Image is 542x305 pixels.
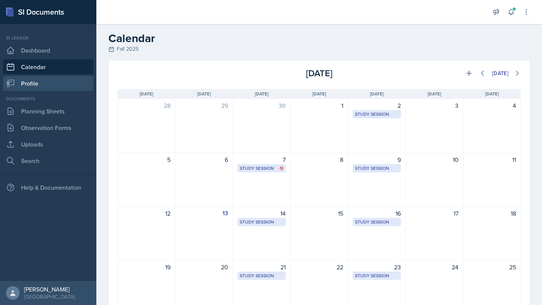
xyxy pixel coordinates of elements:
div: Study Session [240,272,283,279]
span: [DATE] [485,91,499,97]
button: [DATE] [487,67,513,80]
div: Fall 2025 [108,45,530,53]
div: Study Session [355,272,399,279]
span: [DATE] [197,91,211,97]
div: 9 [353,155,401,164]
div: 2 [353,101,401,110]
div: [DATE] [252,66,386,80]
div: Help & Documentation [3,180,93,195]
div: 23 [353,263,401,272]
div: 15 [295,209,343,218]
div: 12 [122,209,171,218]
div: 22 [295,263,343,272]
div: 14 [238,209,286,218]
div: Documents [3,95,93,102]
div: Study Session [355,111,399,118]
div: 30 [238,101,286,110]
div: 19 [122,263,171,272]
div: 24 [410,263,458,272]
span: [DATE] [140,91,153,97]
div: 25 [468,263,516,272]
div: 29 [180,101,228,110]
div: [GEOGRAPHIC_DATA] [24,293,75,300]
div: 21 [238,263,286,272]
div: 20 [180,263,228,272]
a: Uploads [3,137,93,152]
a: Search [3,153,93,168]
div: Study Session [355,165,399,172]
div: 28 [122,101,171,110]
div: Si leader [3,35,93,41]
a: Planning Sheets [3,104,93,119]
div: 3 [410,101,458,110]
div: 7 [238,155,286,164]
span: [DATE] [428,91,441,97]
div: 10 [410,155,458,164]
a: Dashboard [3,43,93,58]
div: Study Session [240,165,283,172]
h2: Calendar [108,32,530,45]
div: 13 [180,209,228,218]
div: 16 [353,209,401,218]
div: 17 [410,209,458,218]
a: Profile [3,76,93,91]
div: 4 [468,101,516,110]
div: 18 [468,209,516,218]
div: 5 [122,155,171,164]
div: [DATE] [492,70,509,76]
div: 8 [295,155,343,164]
div: 11 [468,155,516,164]
a: Observation Forms [3,120,93,135]
div: Study Session [355,219,399,225]
div: [PERSON_NAME] [24,285,75,293]
div: Study Session [240,219,283,225]
div: 6 [180,155,228,164]
div: 1 [295,101,343,110]
span: [DATE] [255,91,268,97]
span: [DATE] [370,91,384,97]
span: [DATE] [312,91,326,97]
a: Calendar [3,59,93,74]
